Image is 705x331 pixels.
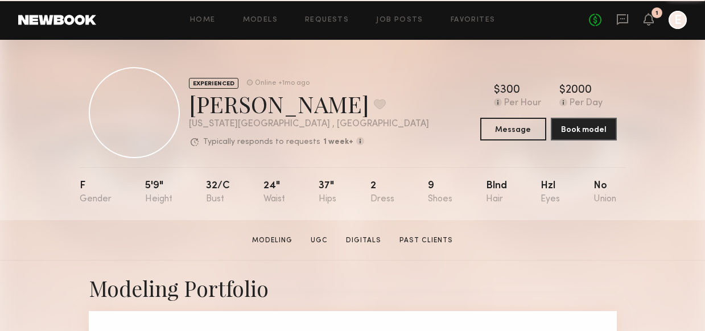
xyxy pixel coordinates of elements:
div: Hzl [541,181,560,204]
div: EXPERIENCED [189,78,238,89]
div: Per Day [570,98,603,109]
div: 5'9" [145,181,172,204]
div: Blnd [486,181,507,204]
div: 24" [263,181,285,204]
div: [US_STATE][GEOGRAPHIC_DATA] , [GEOGRAPHIC_DATA] [189,119,429,129]
div: No [593,181,616,204]
a: Modeling [248,235,297,246]
a: E [669,11,687,29]
a: UGC [306,235,332,246]
button: Message [480,118,546,140]
b: 1 week+ [323,138,353,146]
a: Job Posts [376,16,423,24]
button: Book model [551,118,617,140]
a: Models [243,16,278,24]
a: Digitals [341,235,386,246]
div: 2000 [566,85,592,96]
div: [PERSON_NAME] [189,89,429,119]
div: F [80,181,112,204]
p: Typically responds to requests [203,138,320,146]
div: 300 [500,85,520,96]
div: Per Hour [504,98,541,109]
div: Modeling Portfolio [89,274,617,302]
a: Home [190,16,216,24]
div: 2 [370,181,394,204]
div: 37" [319,181,336,204]
div: 32/c [206,181,230,204]
a: Favorites [451,16,496,24]
div: 9 [428,181,452,204]
div: 1 [655,10,658,16]
a: Requests [305,16,349,24]
div: $ [494,85,500,96]
div: $ [559,85,566,96]
div: Online +1mo ago [255,80,310,87]
a: Past Clients [395,235,457,246]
